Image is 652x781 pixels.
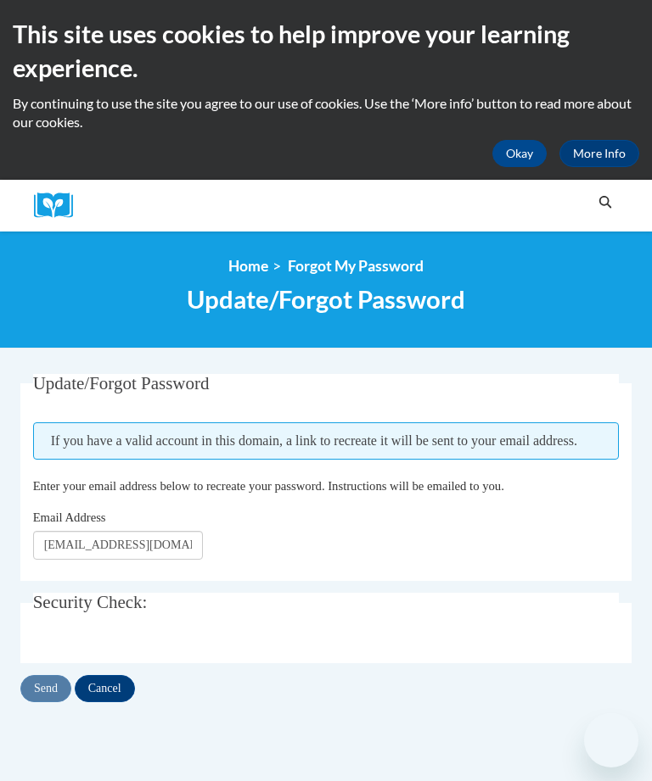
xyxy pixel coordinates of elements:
[228,257,268,275] a: Home
[33,510,106,524] span: Email Address
[559,140,639,167] a: More Info
[593,192,618,213] button: Search
[33,422,620,460] span: If you have a valid account in this domain, a link to recreate it will be sent to your email addr...
[13,94,639,131] p: By continuing to use the site you agree to our use of cookies. Use the ‘More info’ button to read...
[13,17,639,86] h2: This site uses cookies to help improve your learning experience.
[34,192,85,219] a: Cox Campus
[288,257,424,275] span: Forgot My Password
[33,373,210,393] span: Update/Forgot Password
[187,284,465,314] span: Update/Forgot Password
[34,192,85,219] img: Logo brand
[33,592,148,612] span: Security Check:
[584,713,638,767] iframe: Button to launch messaging window
[492,140,547,167] button: Okay
[33,479,504,493] span: Enter your email address below to recreate your password. Instructions will be emailed to you.
[75,675,135,702] input: Cancel
[33,531,203,560] input: Email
